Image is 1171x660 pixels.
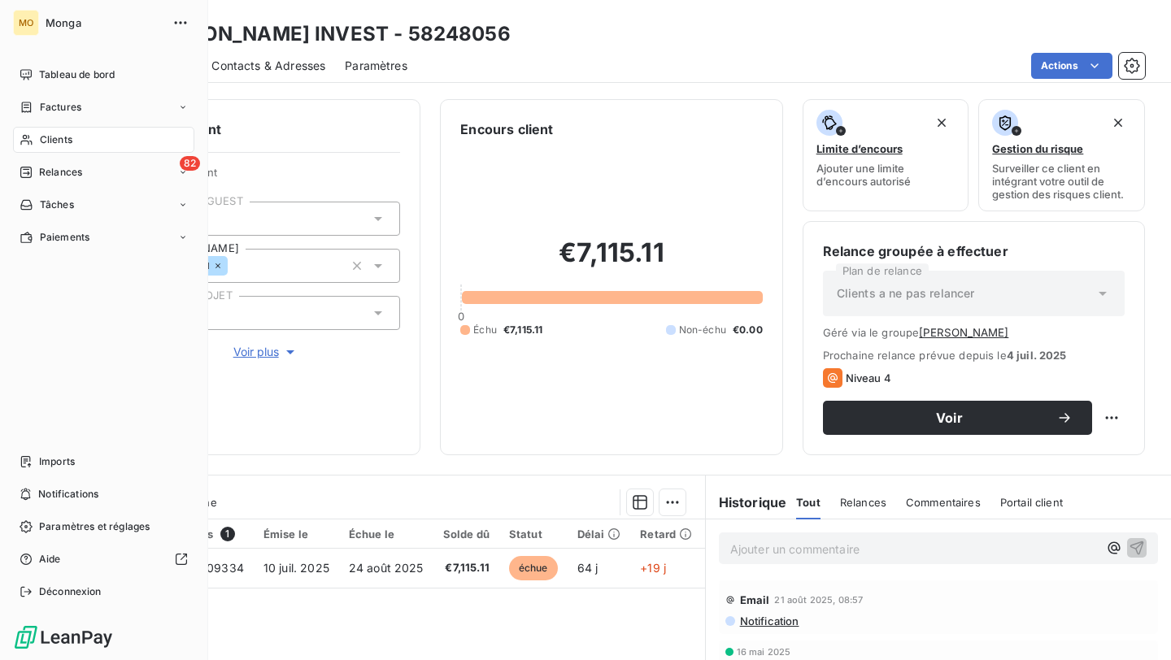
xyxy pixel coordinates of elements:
span: Tableau de bord [39,67,115,82]
button: Limite d’encoursAjouter une limite d’encours autorisé [803,99,969,211]
span: Surveiller ce client en intégrant votre outil de gestion des risques client. [992,162,1131,201]
div: Retard [640,528,692,541]
span: Gestion du risque [992,142,1083,155]
span: Prochaine relance prévue depuis le [823,349,1125,362]
button: [PERSON_NAME] [919,326,1008,339]
span: 0 [458,310,464,323]
span: Paramètres [345,58,407,74]
h3: [PERSON_NAME] INVEST - 58248056 [143,20,511,49]
div: Échue le [349,528,424,541]
span: 64 j [577,561,599,575]
img: Logo LeanPay [13,624,114,650]
span: Aide [39,552,61,567]
span: Paramètres et réglages [39,519,150,534]
span: Clients [40,132,72,147]
span: Paiements [40,230,89,245]
span: Limite d’encours [816,142,903,155]
span: Portail client [1000,496,1063,509]
span: Tout [796,496,821,509]
span: échue [509,556,558,580]
span: 82 [180,156,200,171]
div: Statut [509,528,558,541]
span: €7,115.11 [443,560,490,576]
span: Monga [46,16,163,29]
span: Échu [473,323,497,337]
span: Déconnexion [39,584,102,599]
div: MO [13,10,39,36]
button: Voir plus [131,343,400,361]
span: Non-échu [679,323,726,337]
div: Délai [577,528,621,541]
span: Voir [842,411,1056,424]
a: Aide [13,546,194,572]
h6: Relance groupée à effectuer [823,241,1125,261]
span: Contacts & Adresses [211,58,325,74]
span: Factures [40,100,81,115]
span: Commentaires [906,496,981,509]
h6: Encours client [460,119,553,139]
button: Voir [823,401,1092,435]
span: Relances [39,165,82,180]
span: Imports [39,454,75,469]
span: €0.00 [733,323,763,337]
span: €7,115.11 [503,323,542,337]
div: Émise le [263,528,329,541]
button: Gestion du risqueSurveiller ce client en intégrant votre outil de gestion des risques client. [978,99,1145,211]
span: +19 j [640,561,666,575]
span: Tâches [40,198,74,212]
span: 16 mai 2025 [737,647,791,657]
div: Solde dû [443,528,490,541]
h6: Historique [706,493,787,512]
h6: Informations client [98,119,400,139]
span: Notifications [38,487,98,502]
span: Voir plus [233,344,298,360]
span: 10 juil. 2025 [263,561,329,575]
span: Géré via le groupe [823,326,1125,339]
span: Propriétés Client [131,166,400,189]
span: Relances [840,496,886,509]
h2: €7,115.11 [460,237,762,285]
span: 1 [220,527,235,541]
button: Actions [1031,53,1112,79]
span: Email [740,593,770,606]
span: Niveau 4 [846,371,891,384]
span: Notification [738,614,799,627]
span: Ajouter une limite d’encours autorisé [816,162,956,188]
span: Clients a ne pas relancer [837,285,975,302]
input: Ajouter une valeur [228,258,241,273]
span: 4 juil. 2025 [1007,349,1067,362]
span: 21 août 2025, 08:57 [774,595,863,605]
span: 24 août 2025 [349,561,424,575]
